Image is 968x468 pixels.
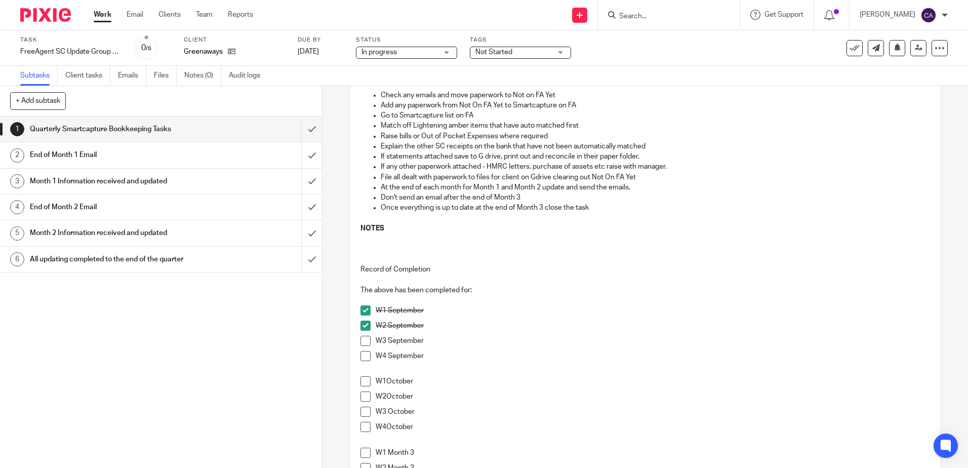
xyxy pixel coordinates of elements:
p: W3 October [376,407,930,417]
p: If statements attached save to G drive, print out and reconcile in their paper folder. [381,151,930,162]
span: In progress [361,49,397,56]
div: 3 [10,174,24,188]
a: Clients [158,10,181,20]
a: Audit logs [229,66,268,86]
div: 0 [141,42,151,54]
p: W2 September [376,321,930,331]
label: Client [184,36,285,44]
p: [PERSON_NAME] [860,10,915,20]
a: Reports [228,10,253,20]
a: Work [94,10,111,20]
a: Files [154,66,177,86]
button: + Add subtask [10,92,66,109]
p: At the end of each month for Month 1 and Month 2 update and send the emails. [381,182,930,192]
a: Subtasks [20,66,58,86]
label: Tags [470,36,571,44]
span: [DATE] [298,48,319,55]
label: Status [356,36,457,44]
p: Explain the other SC receipts on the bank that have not been automatically matched [381,141,930,151]
p: Raise bills or Out of Pocket Expenses where required [381,131,930,141]
label: Task [20,36,122,44]
span: Get Support [764,11,803,18]
p: The above has been completed for: [360,285,930,295]
p: Once everything is up to date at the end of Month 3 close the task [381,203,930,213]
strong: NOTES [360,225,384,232]
p: W3 September [376,336,930,346]
h1: All updating completed to the end of the quarter [30,252,204,267]
p: Add any paperwork from Not On FA Yet to Smartcapture on FA [381,100,930,110]
p: W1October [376,376,930,386]
span: Not Started [475,49,512,56]
img: Pixie [20,8,71,22]
p: W2October [376,392,930,402]
div: 4 [10,200,24,214]
p: Don't send an email after the end of Month 3 [381,192,930,203]
p: W4October [376,422,930,432]
div: FreeAgent SC Update Group 3 - [DATE] - [DATE] [20,47,122,57]
p: Match off Lightening amber items that have auto matched first [381,121,930,131]
p: Check any emails and move paperwork to Not on FA Yet [381,90,930,100]
div: 2 [10,148,24,163]
div: FreeAgent SC Update Group 3 - July - September, 2025 [20,47,122,57]
div: 5 [10,226,24,241]
p: If any other paperwork attached - HMRC letters, purchase of assets etc raise with manager. [381,162,930,172]
div: 1 [10,122,24,136]
input: Search [618,12,709,21]
h1: End of Month 1 Email [30,147,204,163]
label: Due by [298,36,343,44]
a: Email [127,10,143,20]
p: Record of Completion [360,264,930,275]
a: Team [196,10,213,20]
p: Go to Smartcapture list on FA [381,110,930,121]
h1: Quarterly Smartcapture Bookkeeping Tasks [30,122,204,137]
p: W1 Month 3 [376,448,930,458]
img: svg%3E [920,7,937,23]
a: Notes (0) [184,66,221,86]
p: W4 September [376,351,930,361]
a: Client tasks [65,66,110,86]
small: /6 [146,46,151,51]
p: Greenaways [184,47,223,57]
p: File all dealt with paperwork to files for client on Gdrive clearing out Not On FA Yet [381,172,930,182]
a: Emails [118,66,146,86]
h1: End of Month 2 Email [30,200,204,215]
h1: Month 2 Information received and updated [30,225,204,241]
div: 6 [10,252,24,266]
p: W1 September [376,305,930,316]
h1: Month 1 Information received and updated [30,174,204,189]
